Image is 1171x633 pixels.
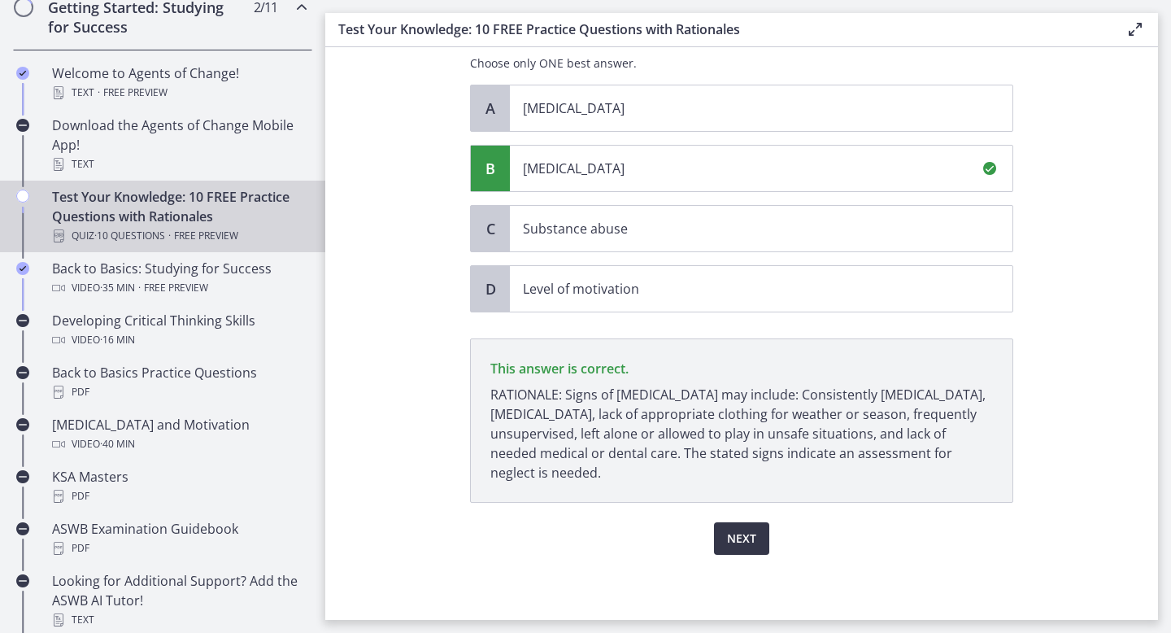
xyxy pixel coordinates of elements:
h3: Test Your Knowledge: 10 FREE Practice Questions with Rationales [338,20,1099,39]
p: [MEDICAL_DATA] [523,98,967,118]
p: Choose only ONE best answer. [470,55,1013,72]
span: Next [727,529,756,548]
div: Video [52,278,306,298]
div: Text [52,155,306,174]
div: Developing Critical Thinking Skills [52,311,306,350]
div: Back to Basics Practice Questions [52,363,306,402]
span: Free preview [144,278,208,298]
span: B [481,159,500,178]
div: PDF [52,382,306,402]
div: [MEDICAL_DATA] and Motivation [52,415,306,454]
p: Level of motivation [523,279,967,299]
div: KSA Masters [52,467,306,506]
span: · [168,226,171,246]
p: Substance abuse [523,219,967,238]
div: Text [52,610,306,630]
div: Back to Basics: Studying for Success [52,259,306,298]
span: · 35 min [100,278,135,298]
div: PDF [52,487,306,506]
div: PDF [52,539,306,558]
span: A [481,98,500,118]
button: Next [714,522,769,555]
span: · [138,278,141,298]
span: This answer is correct. [490,360,629,378]
div: Download the Agents of Change Mobile App! [52,116,306,174]
div: Quiz [52,226,306,246]
div: Looking for Additional Support? Add the ASWB AI Tutor! [52,571,306,630]
div: Welcome to Agents of Change! [52,63,306,103]
p: RATIONALE: Signs of [MEDICAL_DATA] may include: Consistently [MEDICAL_DATA], [MEDICAL_DATA], lack... [490,385,993,482]
span: · 10 Questions [94,226,165,246]
div: Test Your Knowledge: 10 FREE Practice Questions with Rationales [52,187,306,246]
i: Completed [16,67,29,80]
span: Free preview [103,83,168,103]
span: · 40 min [100,434,135,454]
span: · 16 min [100,330,135,350]
p: [MEDICAL_DATA] [523,159,967,178]
div: ASWB Examination Guidebook [52,519,306,558]
i: Completed [16,262,29,275]
span: Free preview [174,226,238,246]
div: Video [52,434,306,454]
span: C [481,219,500,238]
div: Video [52,330,306,350]
div: Text [52,83,306,103]
span: D [481,279,500,299]
span: · [98,83,100,103]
